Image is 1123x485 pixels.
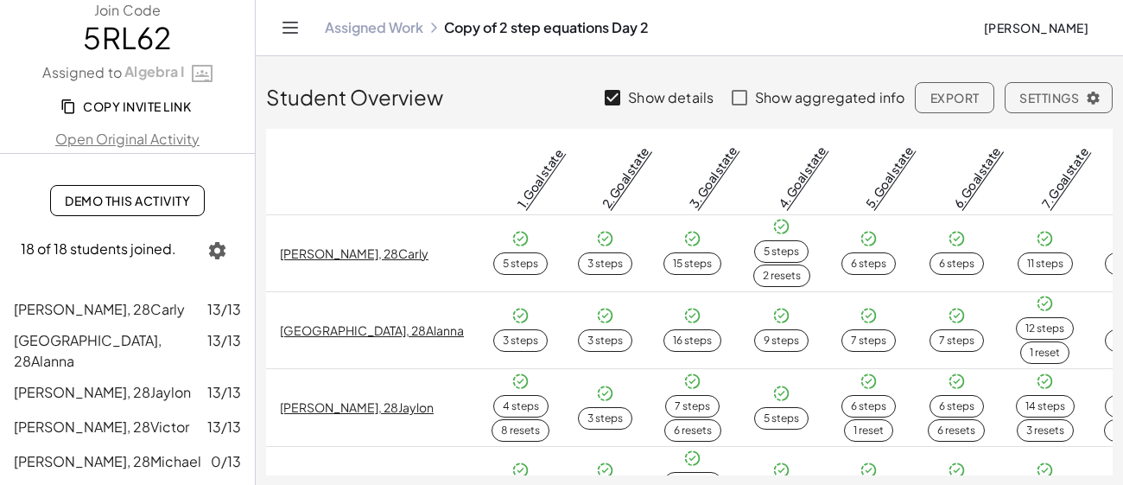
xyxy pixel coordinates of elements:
i: Task finished and part of it marked as correct. [596,462,614,480]
i: Task finished and part of it marked as correct. [683,373,701,391]
div: 7 steps [939,333,974,348]
i: Task finished and part of it marked as correct. [1036,295,1054,313]
a: 6. Goal state [949,143,1003,210]
label: Show aggregated info [755,77,904,118]
i: Task finished and part of it marked as correct. [948,230,966,248]
div: 2 resets [763,268,801,284]
label: Show details [628,77,714,118]
span: 18 of 18 students joined. [21,239,176,258]
div: 6 resets [937,423,975,438]
div: 5 steps [764,411,799,426]
div: 6 steps [851,256,886,271]
button: [PERSON_NAME] [969,12,1102,43]
span: [PERSON_NAME], 28Jaylon [14,383,191,401]
div: 6 resets [674,423,712,438]
div: 6 steps [939,256,974,271]
i: Task finished and part of it marked as correct. [683,230,701,248]
div: 3 resets [1026,423,1064,438]
i: Task finished and part of it marked as correct. [948,307,966,325]
div: 7 steps [851,333,886,348]
i: Task finished and part of it marked as correct. [596,385,614,403]
span: [PERSON_NAME], 28Carly [14,300,185,318]
i: Task finished and part of it marked as correct. [511,230,530,248]
div: 5 steps [764,244,799,259]
div: 3 steps [587,411,623,426]
i: Task finished and part of it marked as correct. [772,462,790,480]
a: 5. Goal state [861,143,916,211]
span: [PERSON_NAME] [983,20,1088,35]
a: Algebra I [122,62,213,84]
div: 6 steps [939,399,974,414]
i: Task finished and part of it marked as correct. [772,385,790,403]
span: [PERSON_NAME], 28Michael [14,452,201,470]
a: 3. Goal state [686,143,740,211]
span: 13/13 [207,382,241,403]
button: Toggle navigation [276,14,304,41]
a: Assigned Work [325,19,423,36]
a: Demo This Activity [50,185,205,216]
div: 3 steps [587,256,623,271]
i: Task finished and part of it marked as correct. [511,307,530,325]
label: Assigned to [42,62,212,84]
div: 14 steps [1025,399,1065,414]
span: 13/13 [207,299,241,320]
div: 11 steps [1027,256,1063,271]
div: 3 steps [503,333,538,348]
div: 15 steps [673,256,712,271]
i: Task finished and part of it marked as correct. [1036,230,1054,248]
span: 13/13 [207,330,241,372]
div: 6 steps [851,399,886,414]
button: Copy Invite Link [50,91,205,122]
i: Task finished and part of it marked as correct. [1036,462,1054,480]
i: Task finished and part of it marked as correct. [948,462,966,480]
a: [PERSON_NAME], 28Jaylon [280,399,434,415]
div: 1 reset [853,423,884,438]
i: Task finished and part of it marked as correct. [772,218,790,236]
div: 5 steps [503,256,538,271]
i: Task finished and part of it marked as correct. [683,307,701,325]
div: 16 steps [673,333,712,348]
i: Task finished and part of it marked as correct. [860,307,878,325]
i: Task finished and part of it marked as correct. [1036,373,1054,391]
span: Settings [1019,90,1098,105]
span: 13/13 [207,417,241,437]
i: Task finished and part of it marked as correct. [511,373,530,391]
i: Task finished and part of it marked as correct. [860,373,878,391]
div: 12 steps [1025,321,1064,336]
i: Task finished and part of it marked as correct. [596,307,614,325]
div: 1 reset [1030,345,1060,361]
div: 3 steps [587,333,623,348]
a: [GEOGRAPHIC_DATA], 28Alanna [280,322,464,338]
button: Export [915,82,993,113]
span: [PERSON_NAME], 28Victor [14,418,189,436]
span: Export [929,90,979,105]
i: Task finished and part of it marked as correct. [511,462,530,480]
span: [GEOGRAPHIC_DATA], 28Alanna [14,331,162,370]
span: Demo This Activity [65,193,190,208]
div: 7 steps [675,399,710,414]
a: 1. Goal state [514,145,567,211]
button: Settings [1005,82,1113,113]
i: Task finished and part of it marked as correct. [596,230,614,248]
div: 4 steps [503,399,539,414]
a: [PERSON_NAME], 28Carly [280,246,428,261]
a: 7. Goal state [1038,144,1092,210]
i: Task finished and part of it marked as correct. [948,373,966,391]
i: Task finished and part of it marked as correct. [860,230,878,248]
div: 8 resets [501,423,540,438]
div: Student Overview [266,56,1113,118]
a: 4. Goal state [775,143,829,211]
i: Task finished and part of it marked as correct. [772,307,790,325]
i: Task finished and part of it marked as correct. [683,450,701,468]
span: 0/13 [211,451,241,472]
span: Copy Invite Link [64,99,191,114]
div: 9 steps [764,333,799,348]
i: Task finished and part of it marked as correct. [860,462,878,480]
a: 2. Goal state [598,143,651,210]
